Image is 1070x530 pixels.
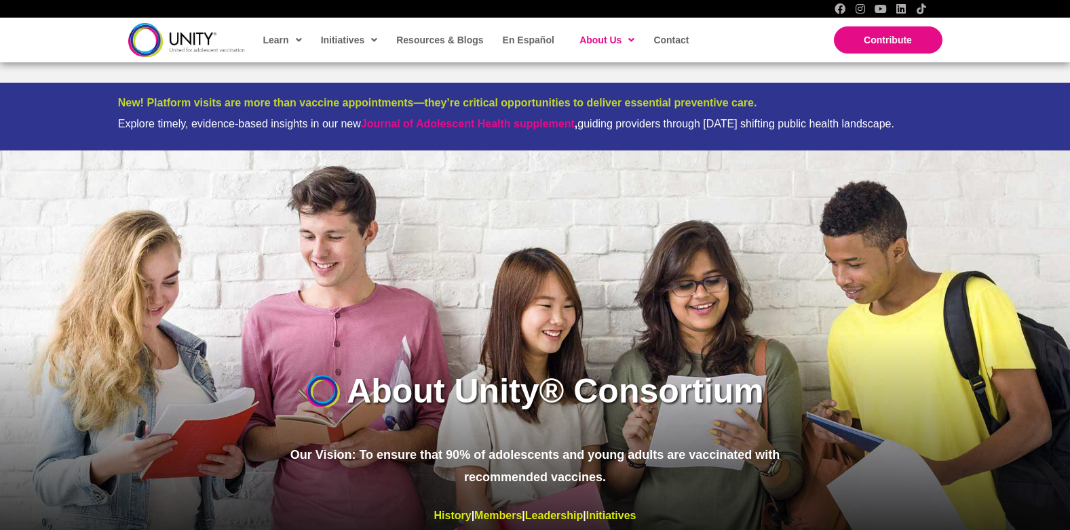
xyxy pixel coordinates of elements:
a: En Español [496,24,560,56]
img: UnityIcon-new [306,375,340,407]
a: Instagram [855,3,866,14]
a: YouTube [875,3,886,14]
a: Journal of Adolescent Health supplement [361,118,575,129]
span: Contact [653,35,689,45]
a: About Us [573,24,640,56]
span: Contribute [864,35,912,45]
span: About Us [579,30,634,50]
a: History [434,510,472,521]
p: | | | [280,506,791,526]
span: New! Platform visits are more than vaccine appointments—they’re critical opportunities to deliver... [118,97,757,108]
a: Leadership [525,510,583,521]
a: Resources & Blogs [389,24,489,56]
span: Learn [263,30,302,50]
a: Contribute [834,26,942,54]
strong: , [361,118,577,129]
span: Resources & Blogs [396,35,483,45]
div: Explore timely, evidence-based insights in our new guiding providers through [DATE] shifting publ... [118,117,953,130]
a: TikTok [916,3,927,14]
a: LinkedIn [896,3,906,14]
span: Initiatives [321,30,378,50]
h1: About Unity® Consortium [347,367,764,415]
img: unity-logo-dark [128,23,245,56]
a: Members [474,510,522,521]
span: En Español [503,35,554,45]
a: Initiatives [586,510,636,521]
a: Facebook [835,3,845,14]
p: Our Vision: To ensure that 90% of adolescents and young adults are vaccinated with recommended va... [280,444,791,489]
a: Contact [647,24,694,56]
